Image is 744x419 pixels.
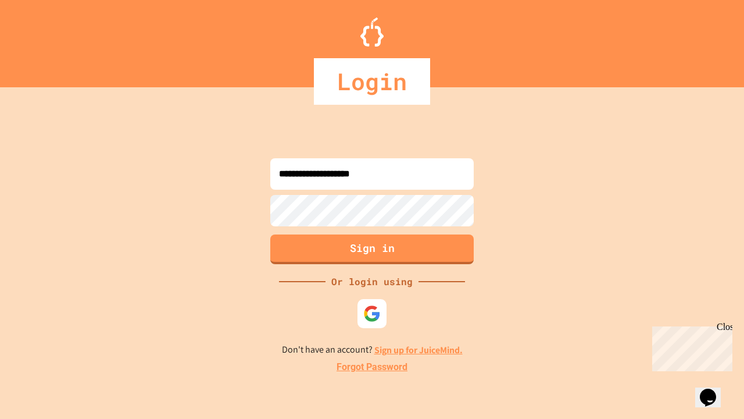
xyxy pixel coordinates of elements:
div: Chat with us now!Close [5,5,80,74]
div: Login [314,58,430,105]
iframe: chat widget [695,372,732,407]
button: Sign in [270,235,474,264]
img: Logo.svg [360,17,384,47]
p: Don't have an account? [282,343,463,357]
a: Sign up for JuiceMind. [374,344,463,356]
iframe: chat widget [648,322,732,371]
img: google-icon.svg [363,305,381,322]
div: Or login using [325,275,419,289]
a: Forgot Password [337,360,407,374]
